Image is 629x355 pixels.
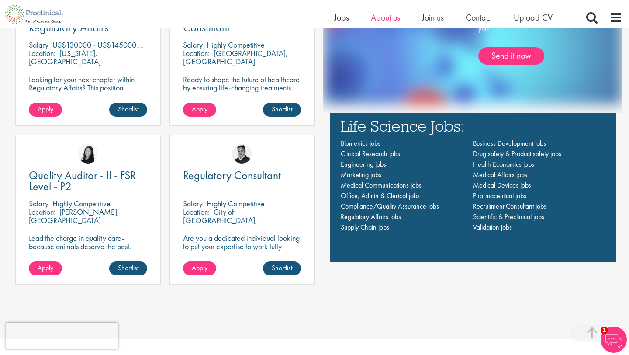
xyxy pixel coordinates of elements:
[109,103,147,117] a: Shortlist
[183,103,216,117] a: Apply
[334,12,349,23] a: Jobs
[183,48,210,58] span: Location:
[183,11,301,33] a: Regulatory CMC Consultant
[514,12,553,23] a: Upload CV
[473,181,531,190] a: Medical Devices jobs
[341,202,439,211] a: Compliance/Quality Assurance jobs
[341,212,401,221] a: Regulatory Affairs jobs
[473,212,544,221] a: Scientific & Preclinical jobs
[109,261,147,275] a: Shortlist
[183,198,203,209] span: Salary
[341,118,605,134] h3: Life Science Jobs:
[183,40,203,50] span: Salary
[341,149,400,158] a: Clinical Research jobs
[52,198,111,209] p: Highly Competitive
[473,191,526,200] a: Pharmaceutical jobs
[466,12,492,23] a: Contact
[38,263,53,272] span: Apply
[183,168,281,183] span: Regulatory Consultant
[478,14,601,65] div: Simply upload your CV and let us find jobs for you!
[473,223,512,232] a: Validation jobs
[192,263,207,272] span: Apply
[371,12,400,23] a: About us
[29,207,55,217] span: Location:
[263,261,301,275] a: Shortlist
[38,104,53,114] span: Apply
[29,207,119,225] p: [PERSON_NAME], [GEOGRAPHIC_DATA]
[183,207,210,217] span: Location:
[601,327,627,353] img: Chatbot
[183,207,257,233] p: City of [GEOGRAPHIC_DATA], [GEOGRAPHIC_DATA]
[29,48,55,58] span: Location:
[473,149,561,158] a: Drug safety & Product safety jobs
[29,198,48,209] span: Salary
[192,104,207,114] span: Apply
[183,170,301,181] a: Regulatory Consultant
[341,139,380,148] a: Biometrics jobs
[29,234,147,251] p: Lead the charge in quality care-because animals deserve the best.
[341,138,605,233] nav: Main navigation
[52,40,169,50] p: US$130000 - US$145000 per annum
[478,47,544,65] a: Send it now
[341,191,420,200] a: Office, Admin & Clerical jobs
[29,40,48,50] span: Salary
[232,144,252,164] img: Peter Duvall
[29,75,147,117] p: Looking for your next chapter within Regulatory Affairs? This position leading projects and worki...
[183,261,216,275] a: Apply
[29,261,62,275] a: Apply
[78,144,98,164] img: Numhom Sudsok
[29,11,147,33] a: Senior Manager, Regulatory Affairs
[341,181,422,190] a: Medical Communications jobs
[6,323,118,349] iframe: reCAPTCHA
[263,103,301,117] a: Shortlist
[473,170,527,179] a: Medical Affairs jobs
[341,170,381,179] a: Marketing jobs
[183,234,301,284] p: Are you a dedicated individual looking to put your expertise to work fully flexibly in a remote p...
[207,40,265,50] p: Highly Competitive
[29,48,101,66] p: [US_STATE], [GEOGRAPHIC_DATA]
[341,160,386,169] a: Engineering jobs
[183,48,288,66] p: [GEOGRAPHIC_DATA], [GEOGRAPHIC_DATA]
[29,103,62,117] a: Apply
[473,202,546,211] a: Recruitment Consultant jobs
[207,198,265,209] p: Highly Competitive
[29,168,136,194] span: Quality Auditor - II - FSR Level - P2
[341,223,389,232] a: Supply Chain jobs
[473,160,534,169] a: Health Economics jobs
[601,327,608,334] span: 1
[473,139,546,148] a: Business Development jobs
[422,12,444,23] a: Join us
[29,170,147,192] a: Quality Auditor - II - FSR Level - P2
[183,75,301,125] p: Ready to shape the future of healthcare by ensuring life-changing treatments meet global regulato...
